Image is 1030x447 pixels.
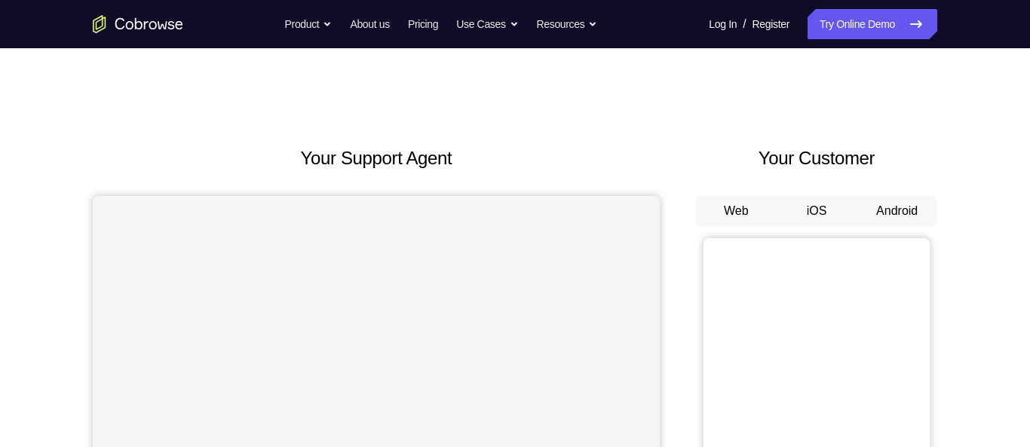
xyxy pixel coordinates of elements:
[93,145,660,172] h2: Your Support Agent
[93,15,183,33] a: Go to the home page
[408,9,438,39] a: Pricing
[696,196,777,226] button: Web
[753,9,789,39] a: Register
[777,196,857,226] button: iOS
[350,9,389,39] a: About us
[537,9,598,39] button: Resources
[285,9,333,39] button: Product
[808,9,937,39] a: Try Online Demo
[857,196,937,226] button: Android
[456,9,518,39] button: Use Cases
[696,145,937,172] h2: Your Customer
[743,15,746,33] span: /
[709,9,737,39] a: Log In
